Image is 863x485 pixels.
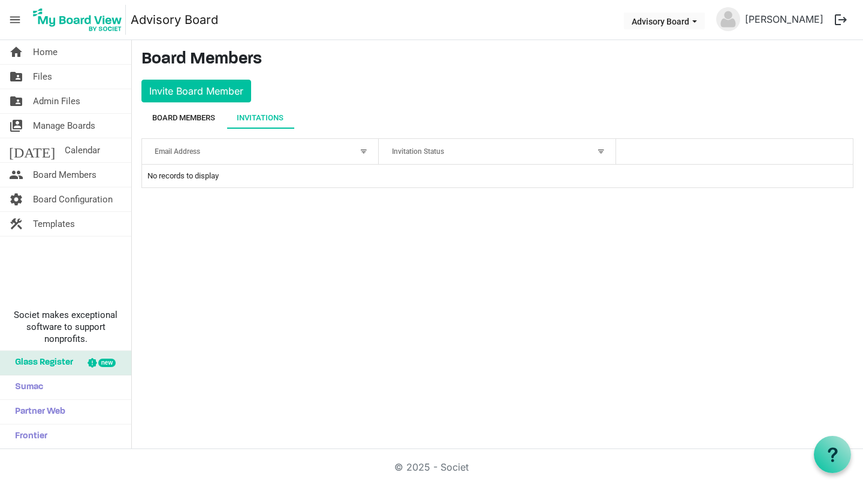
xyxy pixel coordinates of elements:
button: logout [828,7,853,32]
span: Templates [33,212,75,236]
span: home [9,40,23,64]
span: Files [33,65,52,89]
a: Advisory Board [131,8,218,32]
span: Admin Files [33,89,80,113]
span: switch_account [9,114,23,138]
div: Invitations [237,112,283,124]
span: menu [4,8,26,31]
span: Calendar [65,138,100,162]
span: Sumac [9,375,43,399]
a: My Board View Logo [29,5,131,35]
span: Manage Boards [33,114,95,138]
span: Email Address [155,147,200,156]
span: Invitation Status [392,147,444,156]
a: © 2025 - Societ [394,461,469,473]
h3: Board Members [141,50,853,70]
div: new [98,359,116,367]
div: Board Members [152,112,215,124]
span: Glass Register [9,351,73,375]
img: no-profile-picture.svg [716,7,740,31]
button: Advisory Board dropdownbutton [624,13,705,29]
span: settings [9,187,23,211]
div: tab-header [141,107,853,129]
span: folder_shared [9,89,23,113]
img: My Board View Logo [29,5,126,35]
span: construction [9,212,23,236]
span: Societ makes exceptional software to support nonprofits. [5,309,126,345]
td: No records to display [142,165,853,187]
span: Partner Web [9,400,65,424]
span: Board Members [33,163,96,187]
span: Home [33,40,58,64]
span: people [9,163,23,187]
span: Frontier [9,425,47,448]
span: Board Configuration [33,187,113,211]
button: Invite Board Member [141,80,251,102]
span: folder_shared [9,65,23,89]
a: [PERSON_NAME] [740,7,828,31]
span: [DATE] [9,138,55,162]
